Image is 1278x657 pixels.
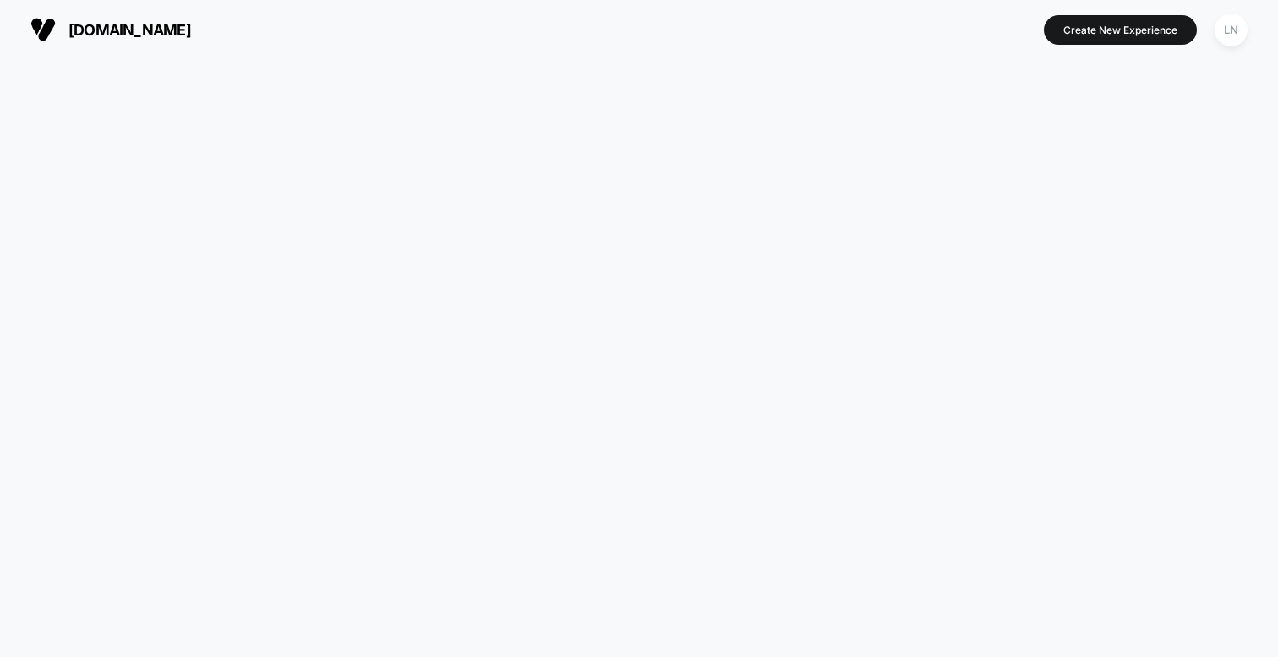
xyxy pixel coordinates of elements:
[30,17,56,42] img: Visually logo
[1210,13,1253,47] button: LN
[1044,15,1197,45] button: Create New Experience
[68,21,191,39] span: [DOMAIN_NAME]
[1215,14,1248,46] div: LN
[25,16,196,43] button: [DOMAIN_NAME]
